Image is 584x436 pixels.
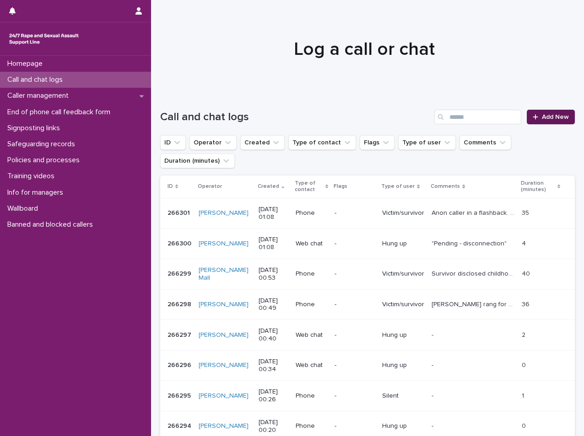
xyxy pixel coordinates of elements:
[335,209,375,217] p: -
[432,299,516,308] p: Caller rang for emotional support, gave her space to talk about her DID and the possible surgery ...
[432,207,516,217] p: Anon caller in a flashback. Refused grounding techniques and did not wish to explore the trauma
[199,392,249,400] a: [PERSON_NAME]
[168,207,192,217] p: 266301
[199,209,249,217] a: [PERSON_NAME]
[4,91,76,100] p: Caller management
[296,422,327,430] p: Phone
[160,259,575,289] tr: 266299266299 [PERSON_NAME] Mall [DATE] 00:53Phone-Victim/survivorSurvivor disclosed childhood [ME...
[259,327,289,343] p: [DATE] 00:40
[199,266,251,282] a: [PERSON_NAME] Mall
[381,181,415,191] p: Type of user
[382,240,424,248] p: Hung up
[160,350,575,381] tr: 266296266296 [PERSON_NAME] [DATE] 00:34Web chat-Hung up-- 00
[522,330,527,339] p: 2
[382,209,424,217] p: Victim/survivor
[168,181,173,191] p: ID
[296,209,327,217] p: Phone
[335,270,375,278] p: -
[432,390,435,400] p: -
[296,301,327,308] p: Phone
[296,392,327,400] p: Phone
[431,181,460,191] p: Comments
[432,330,435,339] p: -
[4,75,70,84] p: Call and chat logs
[398,135,456,150] button: Type of user
[4,220,100,229] p: Banned and blocked callers
[168,299,193,308] p: 266298
[382,422,424,430] p: Hung up
[168,390,193,400] p: 266295
[160,381,575,411] tr: 266295266295 [PERSON_NAME] [DATE] 00:26Phone-Silent-- 11
[296,240,327,248] p: Web chat
[168,360,193,369] p: 266296
[522,207,531,217] p: 35
[335,362,375,369] p: -
[522,390,526,400] p: 1
[259,297,289,313] p: [DATE] 00:49
[7,30,81,48] img: rhQMoQhaT3yELyF149Cw
[160,135,186,150] button: ID
[259,388,289,404] p: [DATE] 00:26
[460,135,511,150] button: Comments
[259,206,289,221] p: [DATE] 01:08
[335,422,375,430] p: -
[521,178,555,195] p: Duration (minutes)
[168,420,193,430] p: 266294
[434,110,521,124] input: Search
[189,135,237,150] button: Operator
[160,289,575,320] tr: 266298266298 [PERSON_NAME] [DATE] 00:49Phone-Victim/survivor[PERSON_NAME] rang for emotional supp...
[382,270,424,278] p: Victim/survivor
[542,114,569,120] span: Add New
[4,188,70,197] p: Info for managers
[522,268,532,278] p: 40
[198,181,222,191] p: Operator
[4,124,67,133] p: Signposting links
[160,198,575,229] tr: 266301266301 [PERSON_NAME] [DATE] 01:08Phone-Victim/survivorAnon caller in a flashback. Refused g...
[522,299,531,308] p: 36
[168,330,193,339] p: 266297
[4,140,82,149] p: Safeguarding records
[199,331,249,339] a: [PERSON_NAME]
[199,362,249,369] a: [PERSON_NAME]
[199,422,249,430] a: [PERSON_NAME]
[160,154,235,168] button: Duration (minutes)
[4,172,62,181] p: Training videos
[259,419,289,434] p: [DATE] 00:20
[360,135,395,150] button: Flags
[432,268,516,278] p: Survivor disclosed childhood sexual abuse and rape from her father and his friends, she discussed...
[335,331,375,339] p: -
[296,270,327,278] p: Phone
[4,108,118,117] p: End of phone call feedback form
[199,301,249,308] a: [PERSON_NAME]
[432,420,435,430] p: -
[432,238,508,248] p: "Pending - disconnection"
[168,238,193,248] p: 266300
[4,156,87,165] p: Policies and processes
[432,360,435,369] p: -
[160,111,431,124] h1: Call and chat logs
[288,135,356,150] button: Type of contact
[259,266,289,282] p: [DATE] 00:53
[382,301,424,308] p: Victim/survivor
[522,420,528,430] p: 0
[240,135,285,150] button: Created
[295,178,323,195] p: Type of contact
[382,362,424,369] p: Hung up
[335,392,375,400] p: -
[199,240,249,248] a: [PERSON_NAME]
[296,331,327,339] p: Web chat
[4,204,45,213] p: Wallboard
[160,229,575,259] tr: 266300266300 [PERSON_NAME] [DATE] 01:08Web chat-Hung up"Pending - disconnection""Pending - discon...
[382,392,424,400] p: Silent
[259,358,289,373] p: [DATE] 00:34
[335,301,375,308] p: -
[259,236,289,251] p: [DATE] 01:08
[334,181,347,191] p: Flags
[527,110,575,124] a: Add New
[4,59,50,68] p: Homepage
[522,360,528,369] p: 0
[168,268,193,278] p: 266299
[296,362,327,369] p: Web chat
[382,331,424,339] p: Hung up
